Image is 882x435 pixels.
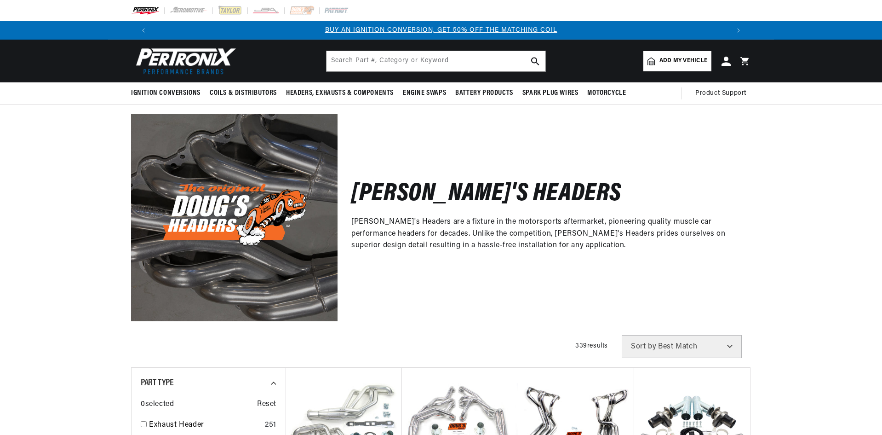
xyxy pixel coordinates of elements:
[286,88,394,98] span: Headers, Exhausts & Components
[281,82,398,104] summary: Headers, Exhausts & Components
[583,82,630,104] summary: Motorcycle
[403,88,446,98] span: Engine Swaps
[451,82,518,104] summary: Battery Products
[622,335,742,358] select: Sort by
[153,25,729,35] div: Announcement
[525,51,545,71] button: search button
[131,114,338,321] img: Doug's Headers
[695,82,751,104] summary: Product Support
[134,21,153,40] button: Translation missing: en.sections.announcements.previous_announcement
[205,82,281,104] summary: Coils & Distributors
[131,88,200,98] span: Ignition Conversions
[729,21,748,40] button: Translation missing: en.sections.announcements.next_announcement
[518,82,583,104] summary: Spark Plug Wires
[210,88,277,98] span: Coils & Distributors
[351,216,737,252] p: [PERSON_NAME]'s Headers are a fixture in the motorsports aftermarket, pioneering quality muscle c...
[575,342,608,349] span: 339 results
[257,399,276,411] span: Reset
[631,343,656,350] span: Sort by
[695,88,746,99] span: Product Support
[659,57,707,65] span: Add my vehicle
[141,399,174,411] span: 0 selected
[153,25,729,35] div: 1 of 3
[141,378,173,388] span: Part Type
[131,82,205,104] summary: Ignition Conversions
[643,51,711,71] a: Add my vehicle
[265,419,276,431] div: 251
[587,88,626,98] span: Motorcycle
[351,184,622,205] h2: [PERSON_NAME]'s Headers
[398,82,451,104] summary: Engine Swaps
[149,419,261,431] a: Exhaust Header
[325,27,557,34] a: BUY AN IGNITION CONVERSION, GET 50% OFF THE MATCHING COIL
[326,51,545,71] input: Search Part #, Category or Keyword
[108,21,774,40] slideshow-component: Translation missing: en.sections.announcements.announcement_bar
[522,88,578,98] span: Spark Plug Wires
[131,45,237,77] img: Pertronix
[455,88,513,98] span: Battery Products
